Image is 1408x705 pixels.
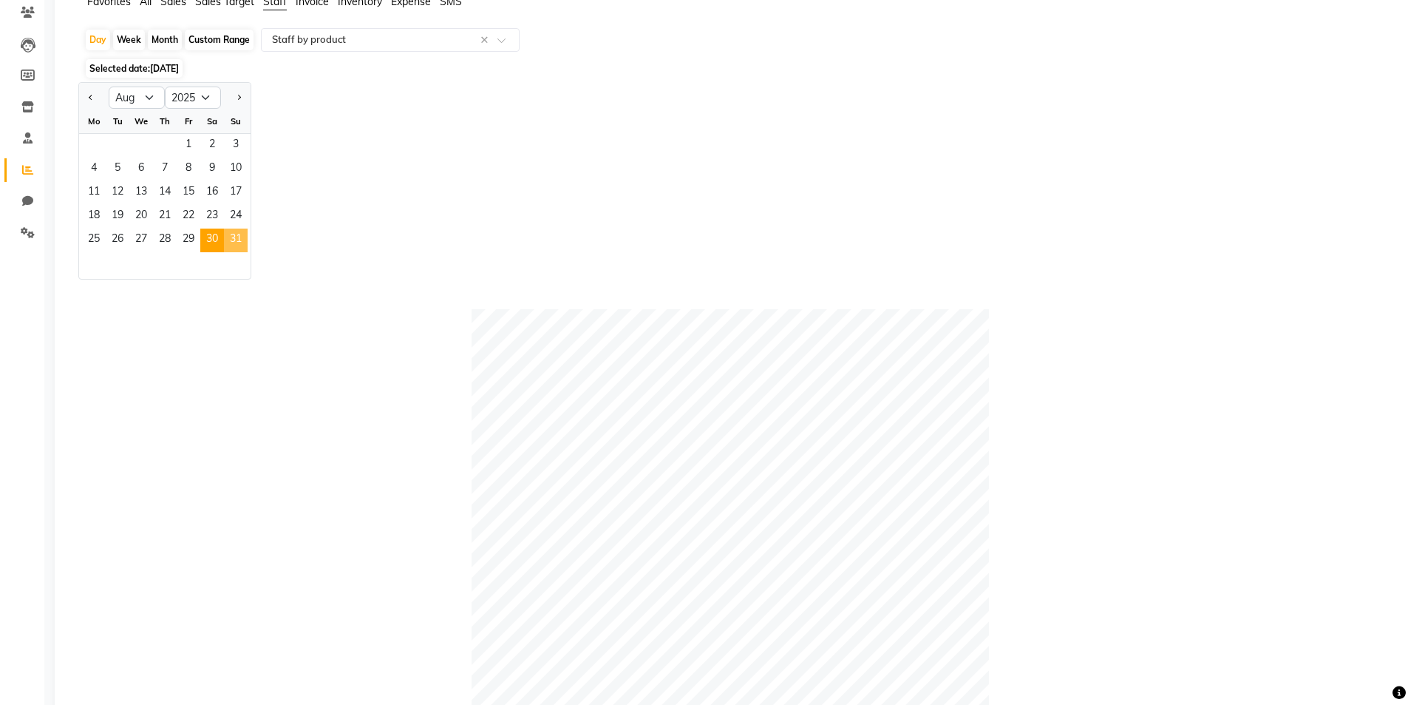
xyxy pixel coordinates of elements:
div: Sunday, August 24, 2025 [224,205,248,229]
div: Friday, August 8, 2025 [177,158,200,181]
span: Selected date: [86,59,183,78]
span: 27 [129,229,153,252]
div: Day [86,30,110,50]
div: Th [153,109,177,133]
span: 25 [82,229,106,252]
div: Friday, August 15, 2025 [177,181,200,205]
div: Monday, August 18, 2025 [82,205,106,229]
div: Sunday, August 10, 2025 [224,158,248,181]
div: Thursday, August 28, 2025 [153,229,177,252]
span: 2 [200,134,224,158]
span: 22 [177,205,200,229]
span: 1 [177,134,200,158]
span: 10 [224,158,248,181]
span: 16 [200,181,224,205]
span: 4 [82,158,106,181]
div: Custom Range [185,30,254,50]
div: Wednesday, August 6, 2025 [129,158,153,181]
div: Tu [106,109,129,133]
div: Monday, August 11, 2025 [82,181,106,205]
div: Saturday, August 9, 2025 [200,158,224,181]
span: Clear all [480,33,493,48]
span: 8 [177,158,200,181]
span: 31 [224,229,248,252]
span: 14 [153,181,177,205]
div: Thursday, August 14, 2025 [153,181,177,205]
div: Monday, August 25, 2025 [82,229,106,252]
div: Thursday, August 21, 2025 [153,205,177,229]
div: Friday, August 22, 2025 [177,205,200,229]
span: 28 [153,229,177,252]
span: 11 [82,181,106,205]
div: Su [224,109,248,133]
span: 3 [224,134,248,158]
span: 12 [106,181,129,205]
div: Friday, August 1, 2025 [177,134,200,158]
div: Sunday, August 3, 2025 [224,134,248,158]
div: Thursday, August 7, 2025 [153,158,177,181]
span: 7 [153,158,177,181]
div: Wednesday, August 13, 2025 [129,181,153,205]
span: 13 [129,181,153,205]
span: 26 [106,229,129,252]
select: Select month [109,87,165,109]
button: Previous month [85,86,97,109]
span: 19 [106,205,129,229]
div: Mo [82,109,106,133]
span: 20 [129,205,153,229]
div: Tuesday, August 5, 2025 [106,158,129,181]
div: Saturday, August 23, 2025 [200,205,224,229]
div: Friday, August 29, 2025 [177,229,200,252]
select: Select year [165,87,221,109]
span: 24 [224,205,248,229]
span: 30 [200,229,224,252]
div: Sunday, August 17, 2025 [224,181,248,205]
div: Wednesday, August 20, 2025 [129,205,153,229]
div: Fr [177,109,200,133]
div: Monday, August 4, 2025 [82,158,106,181]
div: Sa [200,109,224,133]
div: Tuesday, August 12, 2025 [106,181,129,205]
button: Next month [233,86,245,109]
span: 9 [200,158,224,181]
div: Tuesday, August 26, 2025 [106,229,129,252]
div: We [129,109,153,133]
div: Month [148,30,182,50]
span: 21 [153,205,177,229]
span: 23 [200,205,224,229]
div: Tuesday, August 19, 2025 [106,205,129,229]
span: 15 [177,181,200,205]
div: Sunday, August 31, 2025 [224,229,248,252]
span: 29 [177,229,200,252]
div: Wednesday, August 27, 2025 [129,229,153,252]
div: Saturday, August 30, 2025 [200,229,224,252]
div: Saturday, August 2, 2025 [200,134,224,158]
span: 6 [129,158,153,181]
span: 18 [82,205,106,229]
span: 17 [224,181,248,205]
span: 5 [106,158,129,181]
div: Week [113,30,145,50]
span: [DATE] [150,63,179,74]
div: Saturday, August 16, 2025 [200,181,224,205]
